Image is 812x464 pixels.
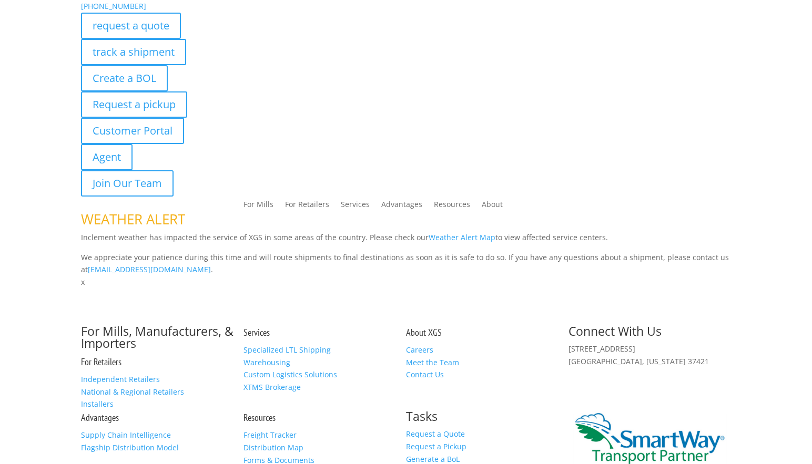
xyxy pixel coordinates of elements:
[81,356,121,368] a: For Retailers
[406,410,569,428] h2: Tasks
[569,343,731,368] p: [STREET_ADDRESS] [GEOGRAPHIC_DATA], [US_STATE] 37421
[81,170,174,197] a: Join Our Team
[406,369,444,379] a: Contact Us
[81,374,160,384] a: Independent Retailers
[243,411,276,424] a: Resources
[434,201,470,212] a: Resources
[88,264,211,274] a: [EMAIL_ADDRESS][DOMAIN_NAME]
[243,382,301,392] a: XTMS Brokerage
[81,399,114,409] a: Installers
[406,357,459,367] a: Meet the Team
[243,357,290,367] a: Warehousing
[341,201,370,212] a: Services
[81,323,234,352] a: For Mills, Manufacturers, & Importers
[406,429,465,439] a: Request a Quote
[381,201,422,212] a: Advantages
[81,430,171,440] a: Supply Chain Intelligence
[81,288,730,310] h1: Contact Us
[81,118,184,144] a: Customer Portal
[81,251,730,276] p: We appreciate your patience during this time and will route shipments to final destinations as so...
[406,326,442,338] a: About XGS
[81,1,146,11] a: [PHONE_NUMBER]
[482,201,503,212] a: About
[81,65,168,91] a: Create a BOL
[81,442,179,452] a: Flagship Distribution Model
[81,276,730,288] p: x
[243,326,270,338] a: Services
[285,201,329,212] a: For Retailers
[81,310,730,322] p: Complete the form below and a member of our team will be in touch within 24 hours.
[406,345,433,355] a: Careers
[81,387,184,397] a: National & Regional Retailers
[569,325,731,343] h2: Connect With Us
[406,454,460,464] a: Generate a BoL
[243,369,337,379] a: Custom Logistics Solutions
[81,411,119,424] a: Advantages
[243,430,297,440] a: Freight Tracker
[81,144,133,170] a: Agent
[406,441,466,451] a: Request a Pickup
[81,13,181,39] a: request a quote
[243,201,273,212] a: For Mills
[243,442,303,452] a: Distribution Map
[243,345,331,355] a: Specialized LTL Shipping
[81,231,730,251] p: Inclement weather has impacted the service of XGS in some areas of the country. Please check our ...
[81,210,185,229] span: WEATHER ALERT
[81,39,186,65] a: track a shipment
[569,367,578,377] img: group-6
[429,232,495,242] a: Weather Alert Map
[81,91,187,118] a: Request a pickup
